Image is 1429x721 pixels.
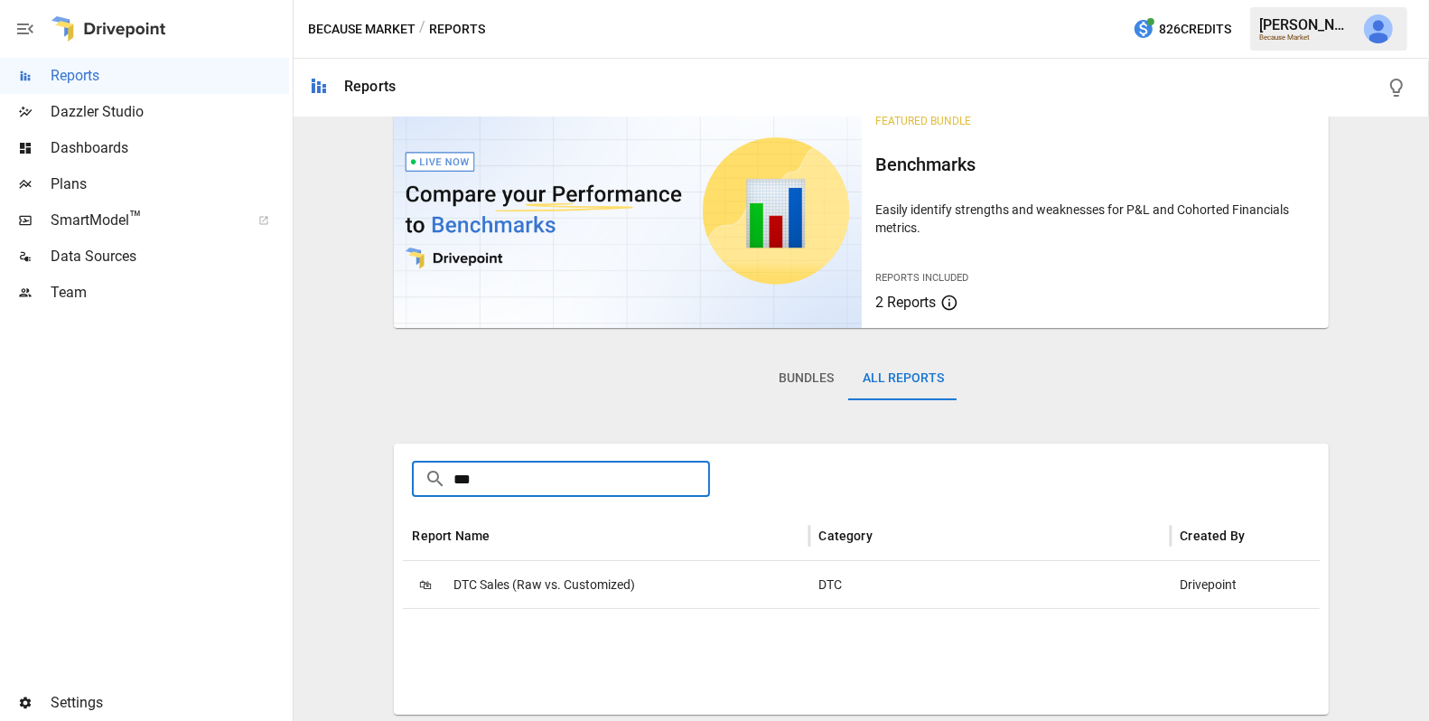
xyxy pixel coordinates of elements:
button: 826Credits [1125,13,1238,46]
div: Because Market [1259,33,1353,42]
h6: Benchmarks [876,150,1314,179]
span: Reports [51,65,289,87]
div: DTC [809,561,1171,608]
div: [PERSON_NAME] [1259,16,1353,33]
span: 826 Credits [1159,18,1231,41]
button: Sort [491,523,517,548]
span: Data Sources [51,246,289,267]
img: video thumbnail [394,93,861,328]
span: Dazzler Studio [51,101,289,123]
span: Dashboards [51,137,289,159]
p: Easily identify strengths and weaknesses for P&L and Cohorted Financials metrics. [876,201,1314,237]
span: Team [51,282,289,304]
button: Because Market [308,18,416,41]
button: Julie Wilton [1353,4,1404,54]
span: ™ [129,207,142,229]
div: Created By [1180,529,1245,543]
span: SmartModel [51,210,238,231]
div: Reports [344,78,396,95]
span: 2 Reports [876,294,937,311]
div: / [419,18,425,41]
span: Featured Bundle [876,115,972,127]
div: Report Name [412,529,490,543]
span: Settings [51,692,289,714]
button: Sort [1247,523,1272,548]
span: 🛍 [412,572,439,599]
button: Sort [874,523,900,548]
div: Category [818,529,872,543]
span: Plans [51,173,289,195]
span: Reports Included [876,272,969,284]
img: Julie Wilton [1364,14,1393,43]
span: DTC Sales (Raw vs. Customized) [453,562,635,608]
button: All Reports [848,357,958,400]
button: Bundles [764,357,848,400]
